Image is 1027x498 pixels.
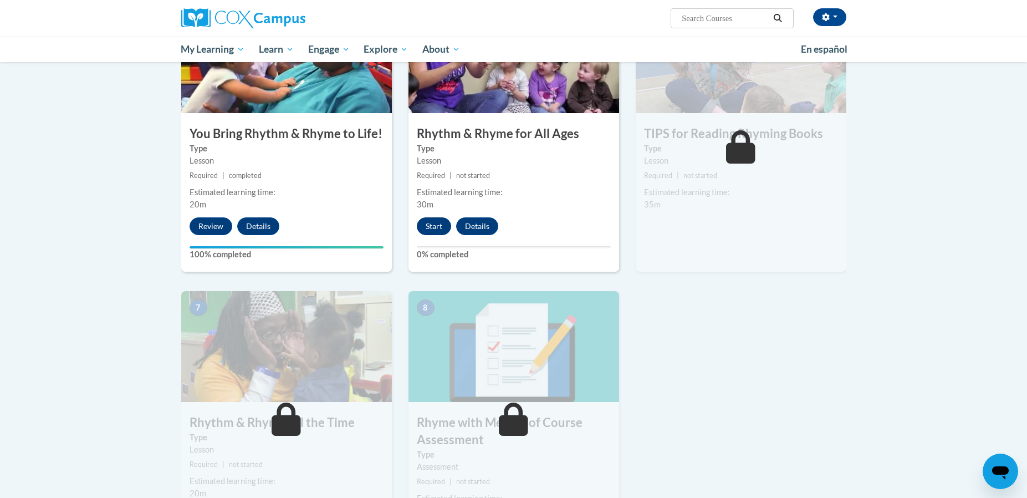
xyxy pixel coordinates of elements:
[449,171,452,180] span: |
[301,37,357,62] a: Engage
[190,186,384,199] div: Estimated learning time:
[181,8,392,28] a: Cox Campus
[644,200,661,209] span: 35m
[190,155,384,167] div: Lesson
[417,461,611,473] div: Assessment
[417,217,451,235] button: Start
[190,460,218,469] span: Required
[449,477,452,486] span: |
[422,43,460,56] span: About
[456,171,490,180] span: not started
[190,217,232,235] button: Review
[417,200,433,209] span: 30m
[456,477,490,486] span: not started
[417,171,445,180] span: Required
[417,299,435,316] span: 8
[813,8,846,26] button: Account Settings
[364,43,408,56] span: Explore
[408,291,619,402] img: Course Image
[408,125,619,143] h3: Rhythm & Rhyme for All Ages
[181,414,392,431] h3: Rhythm & Rhyme All the Time
[190,431,384,444] label: Type
[683,171,717,180] span: not started
[174,37,252,62] a: My Learning
[237,217,279,235] button: Details
[677,171,679,180] span: |
[222,171,224,180] span: |
[190,246,384,248] div: Your progress
[229,171,262,180] span: completed
[190,171,218,180] span: Required
[181,43,244,56] span: My Learning
[190,475,384,487] div: Estimated learning time:
[417,449,611,461] label: Type
[252,37,301,62] a: Learn
[983,454,1018,489] iframe: Button to launch messaging window
[181,291,392,402] img: Course Image
[165,37,863,62] div: Main menu
[190,143,384,155] label: Type
[681,12,769,25] input: Search Courses
[229,460,263,469] span: not started
[181,125,392,143] h3: You Bring Rhythm & Rhyme to Life!
[801,43,847,55] span: En español
[794,38,855,61] a: En español
[181,8,305,28] img: Cox Campus
[644,186,838,199] div: Estimated learning time:
[259,43,294,56] span: Learn
[769,12,786,25] button: Search
[222,460,224,469] span: |
[190,489,206,498] span: 20m
[356,37,415,62] a: Explore
[417,186,611,199] div: Estimated learning time:
[190,299,207,316] span: 7
[417,155,611,167] div: Lesson
[644,171,672,180] span: Required
[644,143,838,155] label: Type
[408,414,619,449] h3: Rhyme with Me End of Course Assessment
[417,477,445,486] span: Required
[644,155,838,167] div: Lesson
[417,248,611,261] label: 0% completed
[415,37,467,62] a: About
[190,200,206,209] span: 20m
[190,248,384,261] label: 100% completed
[190,444,384,456] div: Lesson
[636,125,846,143] h3: TIPS for Reading Rhyming Books
[417,143,611,155] label: Type
[308,43,350,56] span: Engage
[456,217,498,235] button: Details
